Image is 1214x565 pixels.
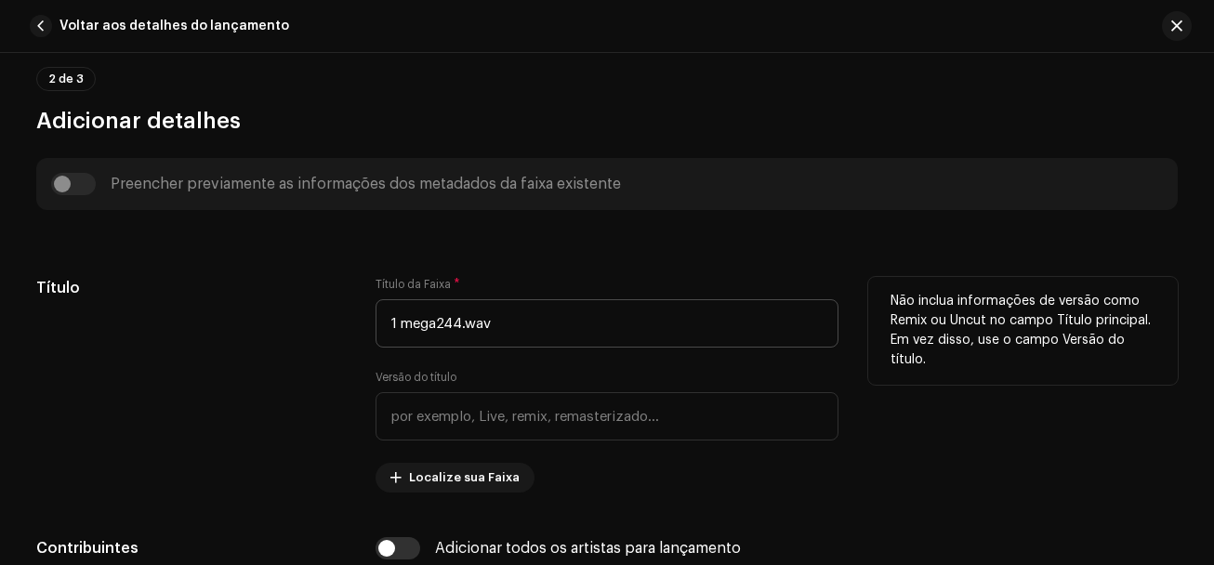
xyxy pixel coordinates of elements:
[376,277,460,292] label: Título da Faixa
[376,463,534,493] button: Localize sua Faixa
[409,459,520,496] span: Localize sua Faixa
[435,541,741,556] div: Adicionar todos os artistas para lançamento
[376,299,838,348] input: Insira o nome da faixa
[36,106,1178,136] h3: Adicionar detalhes
[36,537,346,559] h5: Contribuintes
[376,392,838,440] input: por exemplo, Live, remix, remasterizado...
[891,292,1155,370] p: Não inclua informações de versão como Remix ou Uncut no campo Título principal. Em vez disso, use...
[36,277,346,299] h5: Título
[376,370,456,385] label: Versão do título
